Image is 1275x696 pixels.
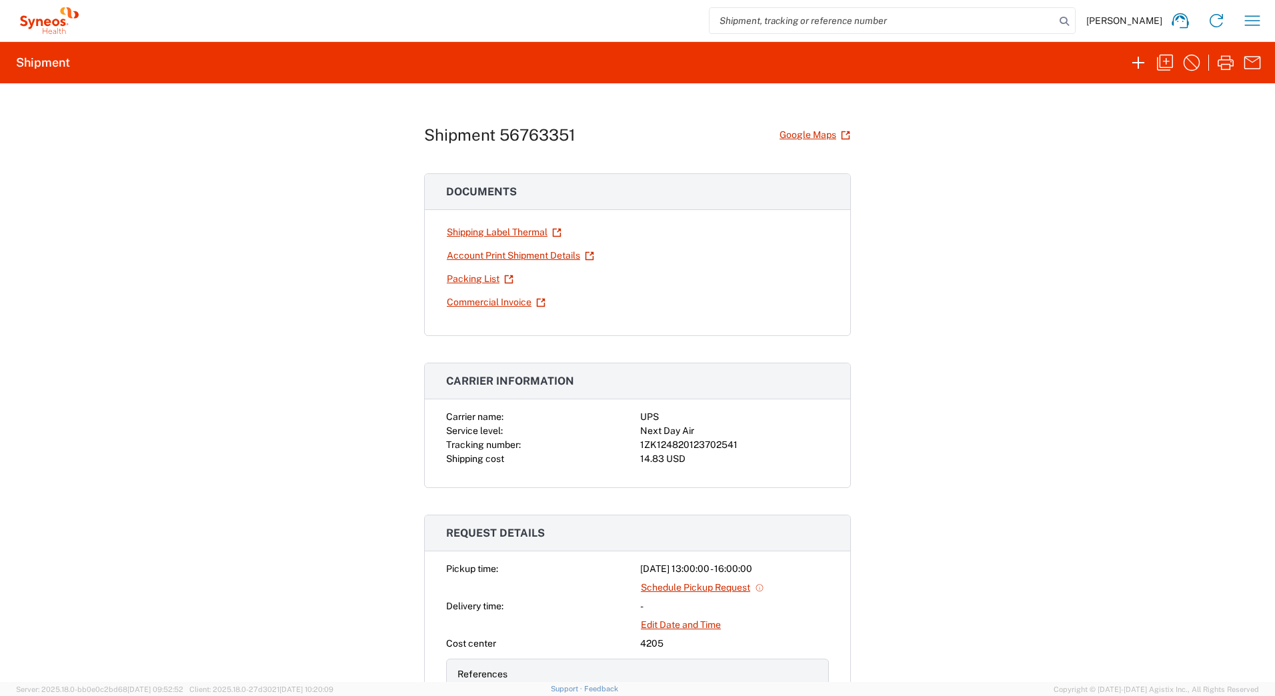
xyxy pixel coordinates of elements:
div: 1ZK124820123702541 [640,438,829,452]
span: Copyright © [DATE]-[DATE] Agistix Inc., All Rights Reserved [1054,683,1259,695]
span: Request details [446,527,545,539]
div: UPS [640,410,829,424]
a: Edit Date and Time [640,613,722,637]
a: Account Print Shipment Details [446,244,595,267]
span: Delivery time: [446,601,503,611]
span: Service level: [446,425,503,436]
span: Shipping cost [446,453,504,464]
span: Server: 2025.18.0-bb0e0c2bd68 [16,685,183,693]
div: 6811 [640,681,818,695]
a: Schedule Pickup Request [640,576,765,599]
span: Cost center [446,638,496,649]
input: Shipment, tracking or reference number [710,8,1055,33]
a: Commercial Invoice [446,291,546,314]
span: Pickup time: [446,563,498,574]
span: [PERSON_NAME] [1086,15,1162,27]
a: Support [551,685,584,693]
a: Packing List [446,267,514,291]
div: Project [457,681,635,695]
h2: Shipment [16,55,70,71]
span: [DATE] 09:52:52 [127,685,183,693]
span: Tracking number: [446,439,521,450]
div: - [640,599,829,613]
a: Google Maps [779,123,851,147]
span: Documents [446,185,517,198]
span: Carrier name: [446,411,503,422]
span: [DATE] 10:20:09 [279,685,333,693]
h1: Shipment 56763351 [424,125,575,145]
span: Client: 2025.18.0-27d3021 [189,685,333,693]
span: Carrier information [446,375,574,387]
span: References [457,669,507,679]
div: Next Day Air [640,424,829,438]
a: Shipping Label Thermal [446,221,562,244]
div: [DATE] 13:00:00 - 16:00:00 [640,562,829,576]
div: 4205 [640,637,829,651]
a: Feedback [584,685,618,693]
div: 14.83 USD [640,452,829,466]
